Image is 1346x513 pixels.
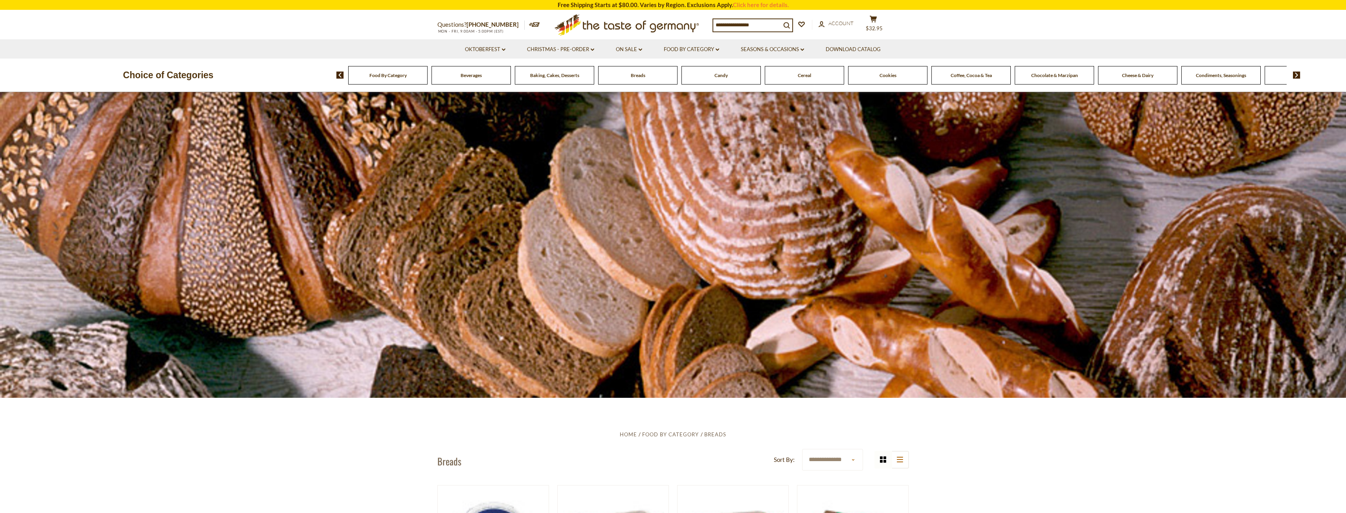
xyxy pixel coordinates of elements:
[819,19,854,28] a: Account
[862,15,885,35] button: $32.95
[1122,72,1153,78] a: Cheese & Dairy
[461,72,482,78] a: Beverages
[527,45,594,54] a: Christmas - PRE-ORDER
[642,431,699,438] a: Food By Category
[616,45,642,54] a: On Sale
[1196,72,1246,78] a: Condiments, Seasonings
[369,72,407,78] a: Food By Category
[774,455,795,465] label: Sort By:
[798,72,811,78] a: Cereal
[714,72,728,78] a: Candy
[466,21,519,28] a: [PHONE_NUMBER]
[631,72,645,78] a: Breads
[465,45,505,54] a: Oktoberfest
[733,1,789,8] a: Click here for details.
[1293,72,1300,79] img: next arrow
[826,45,881,54] a: Download Catalog
[704,431,726,438] a: Breads
[437,20,525,30] p: Questions?
[620,431,637,438] a: Home
[741,45,804,54] a: Seasons & Occasions
[437,455,461,467] h1: Breads
[951,72,992,78] a: Coffee, Cocoa & Tea
[530,72,579,78] a: Baking, Cakes, Desserts
[437,29,504,33] span: MON - FRI, 9:00AM - 5:00PM (EST)
[1031,72,1078,78] a: Chocolate & Marzipan
[828,20,854,26] span: Account
[866,25,883,31] span: $32.95
[664,45,719,54] a: Food By Category
[880,72,896,78] a: Cookies
[336,72,344,79] img: previous arrow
